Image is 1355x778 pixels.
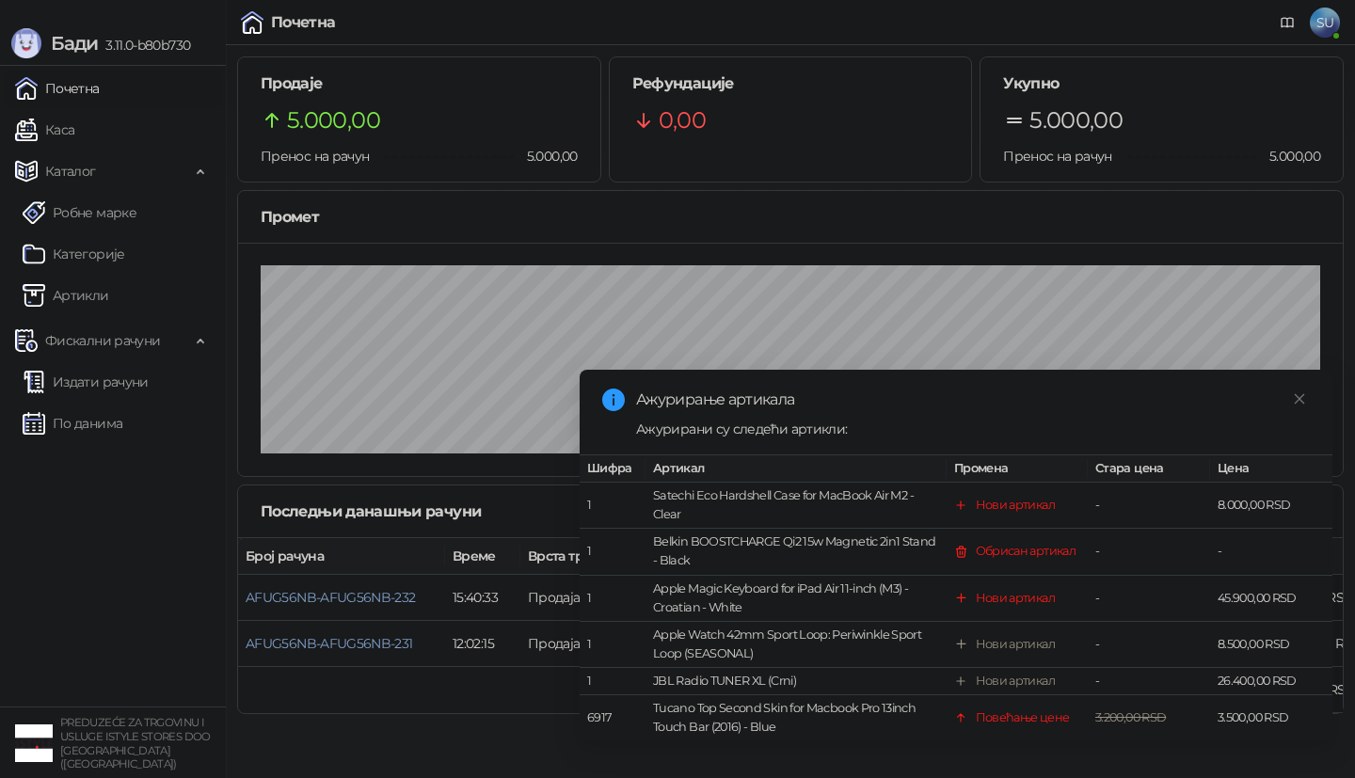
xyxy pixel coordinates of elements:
th: Број рачуна [238,538,445,575]
img: 64x64-companyLogo-77b92cf4-9946-4f36-9751-bf7bb5fd2c7d.png [15,724,53,762]
div: Нови артикал [976,588,1055,607]
a: Категорије [23,235,125,273]
a: Каса [15,111,74,149]
a: Издати рачуни [23,363,149,401]
span: 5.000,00 [287,103,380,138]
td: 1 [580,668,646,695]
span: Фискални рачуни [45,322,160,359]
th: Шифра [580,455,646,483]
td: 1 [580,483,646,529]
td: Apple Watch 42mm Sport Loop: Periwinkle Sport Loop (SEASONAL) [646,621,947,667]
h5: Рефундације [632,72,949,95]
div: Последњи данашњи рачуни [261,500,594,523]
div: Обрисан артикал [976,542,1076,561]
span: 5.000,00 [1256,146,1320,167]
td: 12:02:15 [445,621,520,667]
td: Продаја [520,575,662,621]
h5: Укупно [1003,72,1320,95]
td: 15:40:33 [445,575,520,621]
td: 26.400,00 RSD [1210,668,1332,695]
td: 8.500,00 RSD [1210,621,1332,667]
th: Цена [1210,455,1332,483]
td: - [1088,621,1210,667]
td: - [1088,668,1210,695]
td: - [1088,483,1210,529]
td: 1 [580,529,646,575]
button: AFUG56NB-AFUG56NB-232 [246,589,416,606]
div: Почетна [271,15,336,30]
div: Нови артикал [976,672,1055,691]
span: 5.000,00 [1029,103,1123,138]
td: - [1088,575,1210,621]
td: - [1210,529,1332,575]
th: Врста трансакције [520,538,662,575]
td: 6917 [580,695,646,741]
a: ArtikliАртикли [23,277,109,314]
th: Време [445,538,520,575]
img: Logo [11,28,41,58]
button: AFUG56NB-AFUG56NB-231 [246,635,413,652]
td: 1 [580,621,646,667]
a: Close [1289,389,1310,409]
span: 3.200,00 RSD [1095,710,1166,724]
td: Tucano Top Second Skin for Macbook Pro 13inch Touch Bar (2016) - Blue [646,695,947,741]
div: Повећање цене [976,708,1070,727]
th: Стара цена [1088,455,1210,483]
span: SU [1310,8,1340,38]
div: Нови артикал [976,635,1055,654]
span: Бади [51,32,98,55]
td: 1 [580,575,646,621]
div: Нови артикал [976,496,1055,515]
small: PREDUZEĆE ZA TRGOVINU I USLUGE ISTYLE STORES DOO [GEOGRAPHIC_DATA] ([GEOGRAPHIC_DATA]) [60,716,211,770]
span: Каталог [45,152,96,190]
td: Apple Magic Keyboard for iPad Air 11-inch (M3) - Croatian - White [646,575,947,621]
span: close [1293,392,1306,405]
h5: Продаје [261,72,578,95]
td: 3.500,00 RSD [1210,695,1332,741]
img: Artikli [23,284,45,307]
th: Артикал [646,455,947,483]
div: Промет [261,205,1320,229]
td: JBL Radio TUNER XL (Crni) [646,668,947,695]
span: Пренос на рачун [261,148,369,165]
span: 3.11.0-b80b730 [98,37,190,54]
div: Ажурирање артикала [636,389,1310,411]
td: Продаја [520,621,662,667]
div: Ажурирани су следећи артикли: [636,419,1310,439]
a: Почетна [15,70,100,107]
td: Satechi Eco Hardshell Case for MacBook Air M2 - Clear [646,483,947,529]
a: Документација [1272,8,1302,38]
td: 45.900,00 RSD [1210,575,1332,621]
span: 0,00 [659,103,706,138]
th: Промена [947,455,1088,483]
td: - [1088,529,1210,575]
span: 5.000,00 [514,146,578,167]
td: 8.000,00 RSD [1210,483,1332,529]
td: Belkin BOOSTCHARGE Qi2 15w Magnetic 2in1 Stand - Black [646,529,947,575]
span: Пренос на рачун [1003,148,1111,165]
a: По данима [23,405,122,442]
a: Робне марке [23,194,136,231]
span: info-circle [602,389,625,411]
